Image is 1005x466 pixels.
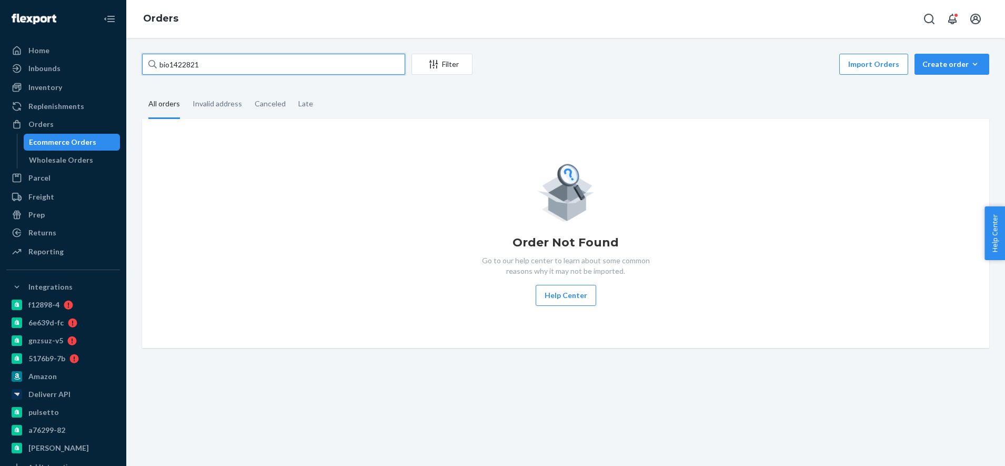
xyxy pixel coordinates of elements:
[142,54,405,75] input: Search orders
[298,90,313,117] div: Late
[28,119,54,130] div: Orders
[6,60,120,77] a: Inbounds
[536,285,596,306] button: Help Center
[28,371,57,382] div: Amazon
[474,255,658,276] p: Go to our help center to learn about some common reasons why it may not be imported.
[6,422,120,439] a: a76299-82
[6,440,120,457] a: [PERSON_NAME]
[6,332,120,349] a: gnzsuz-v5
[6,243,120,260] a: Reporting
[839,54,908,75] button: Import Orders
[28,82,62,93] div: Inventory
[28,443,89,453] div: [PERSON_NAME]
[28,101,84,112] div: Replenishments
[6,404,120,421] a: pulsetto
[412,59,472,70] div: Filter
[537,161,595,222] img: Empty list
[6,386,120,403] a: Deliverr API
[28,353,65,364] div: 5176b9-7b
[922,59,981,70] div: Create order
[24,134,120,151] a: Ecommerce Orders
[6,279,120,295] button: Integrations
[28,246,64,257] div: Reporting
[28,192,54,202] div: Freight
[6,189,120,205] a: Freight
[24,152,120,168] a: Wholesale Orders
[512,234,619,251] h1: Order Not Found
[6,368,120,385] a: Amazon
[6,350,120,367] a: 5176b9-7b
[28,210,45,220] div: Prep
[6,296,120,313] a: f12898-4
[28,173,51,183] div: Parcel
[28,318,64,328] div: 6e639d-fc
[984,206,1005,260] button: Help Center
[411,54,473,75] button: Filter
[6,42,120,59] a: Home
[29,155,93,165] div: Wholesale Orders
[28,227,56,238] div: Returns
[6,224,120,241] a: Returns
[942,8,963,29] button: Open notifications
[12,14,56,24] img: Flexport logo
[135,4,187,34] ol: breadcrumbs
[255,90,286,117] div: Canceled
[28,335,63,346] div: gnzsuz-v5
[28,282,73,292] div: Integrations
[919,8,940,29] button: Open Search Box
[99,8,120,29] button: Close Navigation
[6,206,120,223] a: Prep
[6,314,120,331] a: 6e639d-fc
[28,300,59,310] div: f12898-4
[6,116,120,133] a: Orders
[28,425,65,435] div: a76299-82
[6,98,120,115] a: Replenishments
[193,90,242,117] div: Invalid address
[143,13,178,24] a: Orders
[6,170,120,186] a: Parcel
[965,8,986,29] button: Open account menu
[914,54,989,75] button: Create order
[29,137,96,147] div: Ecommerce Orders
[6,79,120,96] a: Inventory
[28,407,59,418] div: pulsetto
[148,90,180,119] div: All orders
[28,389,71,400] div: Deliverr API
[28,63,61,74] div: Inbounds
[28,45,49,56] div: Home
